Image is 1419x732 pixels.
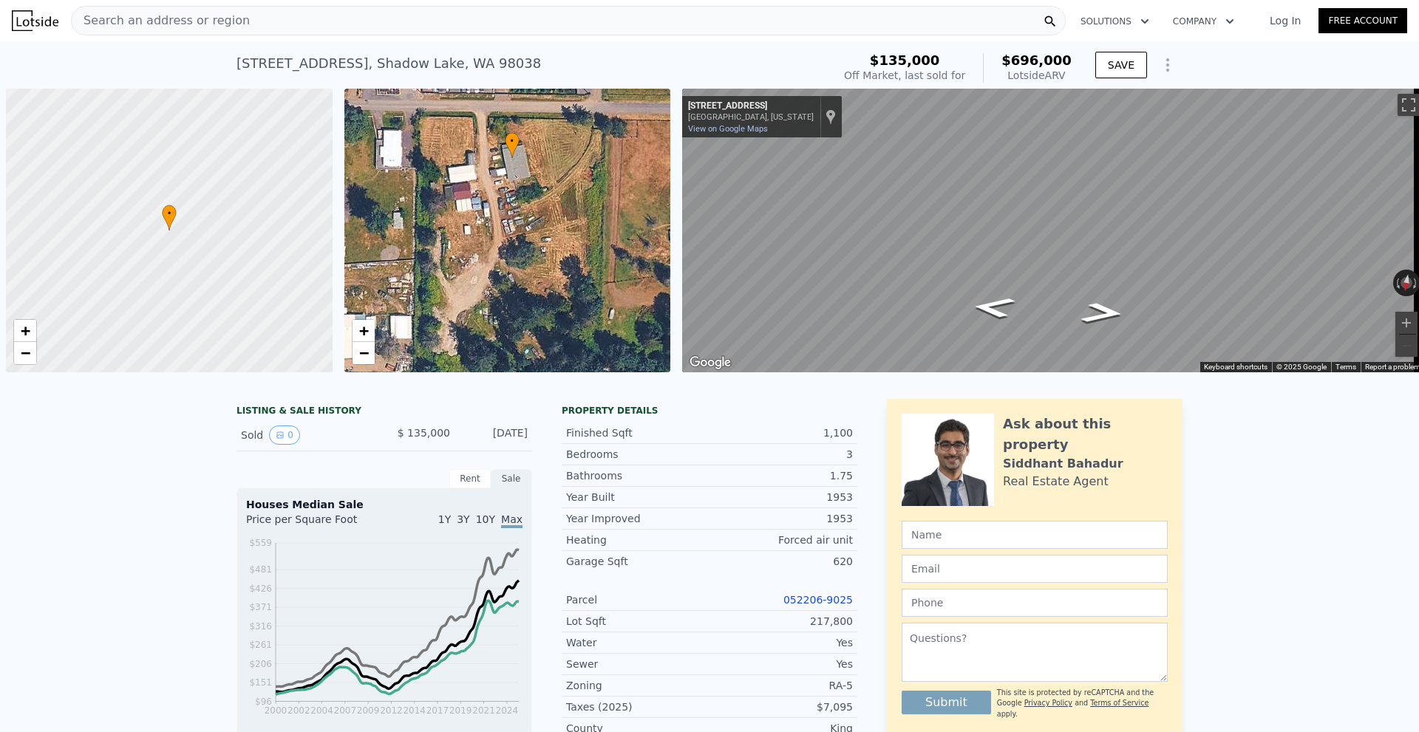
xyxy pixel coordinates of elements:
button: Zoom in [1395,312,1418,334]
div: Siddhant Bahadur [1003,455,1123,473]
div: Houses Median Sale [246,497,523,512]
input: Phone [902,589,1168,617]
div: Real Estate Agent [1003,473,1109,490]
div: Year Built [566,490,709,504]
button: View historical data [269,425,300,445]
span: 1Y [438,513,451,525]
div: Price per Square Foot [246,512,384,536]
tspan: $426 [249,584,272,594]
div: 1.75 [709,468,853,483]
tspan: 2000 [265,705,287,716]
tspan: 2019 [449,705,472,716]
span: $135,000 [870,52,940,68]
div: 1,100 [709,425,853,440]
span: • [505,134,520,148]
div: Sewer [566,657,709,671]
span: − [21,343,30,362]
span: + [21,321,30,340]
div: This site is protected by reCAPTCHA and the Google and apply. [997,688,1168,719]
a: 052206-9025 [783,594,853,606]
path: Go East, SE 206th St [953,292,1033,323]
div: Heating [566,533,709,547]
div: Year Improved [566,511,709,526]
tspan: $316 [249,621,272,632]
button: Company [1161,8,1246,35]
button: Solutions [1069,8,1161,35]
div: Lot Sqft [566,614,709,629]
tspan: $206 [249,659,272,669]
tspan: $371 [249,602,272,612]
div: 3 [709,447,853,462]
div: Taxes (2025) [566,699,709,714]
div: [STREET_ADDRESS] [688,100,814,112]
a: Show location on map [826,109,836,125]
span: − [358,343,368,362]
a: Log In [1252,13,1318,28]
span: 3Y [457,513,469,525]
div: Ask about this property [1003,414,1168,455]
tspan: 2012 [380,705,403,716]
button: Reset the view [1398,269,1414,297]
span: • [162,207,177,220]
div: Water [566,635,709,650]
div: Bedrooms [566,447,709,462]
div: Property details [562,405,857,417]
div: Garage Sqft [566,554,709,569]
img: Google [686,353,735,372]
a: Zoom in [14,320,36,342]
span: $ 135,000 [398,427,450,439]
button: Show Options [1153,50,1182,80]
input: Name [902,521,1168,549]
tspan: $151 [249,677,272,688]
div: Bathrooms [566,468,709,483]
div: RA-5 [709,678,853,693]
img: Lotside [12,10,58,31]
div: LISTING & SALE HISTORY [236,405,532,420]
div: Yes [709,657,853,671]
tspan: $96 [255,697,272,707]
a: Zoom in [353,320,375,342]
div: • [505,132,520,158]
tspan: $481 [249,564,272,575]
a: Privacy Policy [1024,699,1072,707]
div: Yes [709,635,853,650]
tspan: 2002 [287,705,310,716]
a: Zoom out [353,342,375,364]
a: Terms of Service [1090,699,1149,707]
div: Forced air unit [709,533,853,547]
path: Go West, SE 206th St [1063,298,1143,329]
tspan: 2017 [426,705,449,716]
tspan: 2004 [310,705,333,716]
tspan: 2014 [403,705,426,716]
button: Keyboard shortcuts [1204,362,1267,372]
div: 1953 [709,511,853,526]
a: Terms [1335,363,1356,371]
div: [DATE] [462,425,528,445]
button: Rotate counterclockwise [1393,270,1401,296]
tspan: 2009 [357,705,380,716]
div: Lotside ARV [1001,68,1072,83]
a: Zoom out [14,342,36,364]
input: Email [902,555,1168,583]
a: Free Account [1318,8,1407,33]
span: Search an address or region [72,12,250,30]
a: Open this area in Google Maps (opens a new window) [686,353,735,372]
div: Zoning [566,678,709,693]
tspan: $261 [249,640,272,650]
div: 1953 [709,490,853,504]
span: $696,000 [1001,52,1072,68]
tspan: 2024 [496,705,519,716]
span: Max [501,513,523,528]
tspan: 2007 [334,705,357,716]
div: 217,800 [709,614,853,629]
span: © 2025 Google [1276,363,1327,371]
button: Submit [902,691,991,714]
div: Off Market, last sold for [844,68,965,83]
button: Zoom out [1395,335,1418,357]
div: Rent [449,469,491,488]
div: Parcel [566,592,709,607]
tspan: 2021 [472,705,495,716]
div: Sold [241,425,372,445]
div: $7,095 [709,699,853,714]
div: Finished Sqft [566,425,709,440]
